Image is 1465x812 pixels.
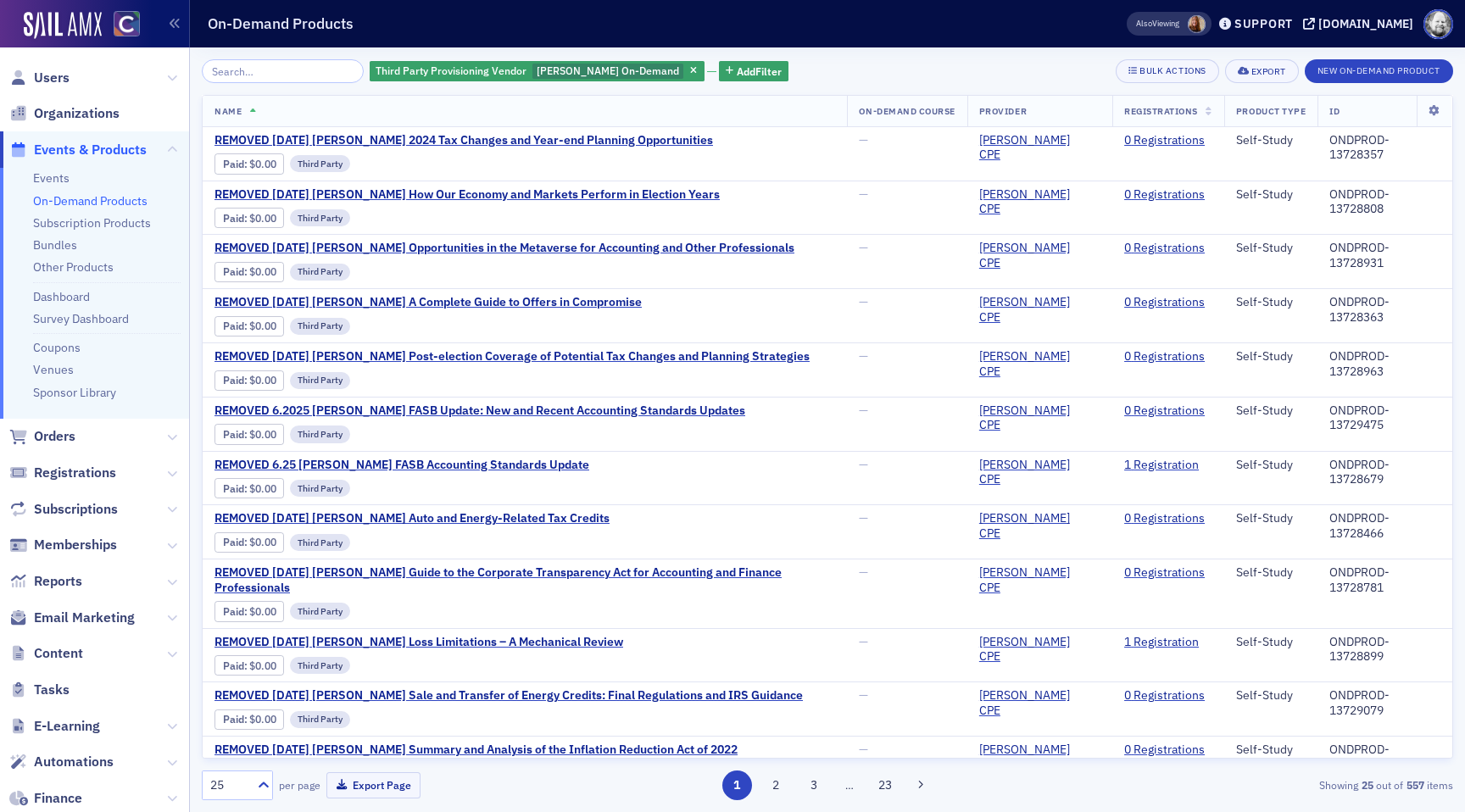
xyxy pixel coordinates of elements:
[979,187,1100,217] a: [PERSON_NAME] CPE
[1329,187,1440,217] div: ONDPROD-13728808
[223,320,244,332] a: Paid
[859,105,955,117] span: On-Demand Course
[1236,688,1306,704] div: Self-Study
[1329,742,1440,772] div: ONDPROD-13729142
[214,532,284,553] div: Paid: 0 - $0
[1124,742,1205,758] a: 0 Registrations
[214,742,738,758] span: REMOVED 7.21.25 Surgent's Summary and Analysis of the Inflation Reduction Act of 2022
[34,753,114,771] span: Automations
[34,681,70,699] span: Tasks
[33,170,70,186] a: Events
[979,403,1100,433] a: [PERSON_NAME] CPE
[214,241,794,256] span: REMOVED 5.29.25 Surgent's Opportunities in the Metaverse for Accounting and Other Professionals
[1124,187,1205,203] a: 0 Registrations
[979,688,1100,718] a: [PERSON_NAME] CPE
[859,294,868,309] span: —
[719,61,788,82] button: AddFilter
[9,141,147,159] a: Events & Products
[1329,511,1440,541] div: ONDPROD-13728466
[1236,403,1306,419] div: Self-Study
[1236,458,1306,473] div: Self-Study
[223,428,249,441] span: :
[1329,133,1440,163] div: ONDPROD-13728357
[214,688,803,704] span: REMOVED 7.21.25 Surgent's Sale and Transfer of Energy Credits: Final Regulations and IRS Guidance
[859,348,868,364] span: —
[214,635,623,650] a: REMOVED [DATE] [PERSON_NAME] Loss Limitations – A Mechanical Review
[9,572,82,591] a: Reports
[979,635,1100,665] a: [PERSON_NAME] CPE
[1116,59,1218,83] button: Bulk Actions
[1124,349,1205,364] a: 0 Registrations
[223,659,244,672] a: Paid
[34,536,117,554] span: Memberships
[859,240,868,255] span: —
[249,605,276,618] span: $0.00
[1124,105,1198,117] span: Registrations
[1318,16,1413,31] div: [DOMAIN_NAME]
[859,186,868,202] span: —
[1236,635,1306,650] div: Self-Study
[290,711,350,728] div: Third Party
[9,644,83,663] a: Content
[34,789,82,808] span: Finance
[979,742,1100,772] a: [PERSON_NAME] CPE
[859,687,868,703] span: —
[223,482,249,495] span: :
[214,478,284,498] div: Paid: 1 - $0
[9,789,82,808] a: Finance
[202,59,364,83] input: Search…
[214,208,284,228] div: Paid: 0 - $0
[1236,187,1306,203] div: Self-Study
[214,105,242,117] span: Name
[979,349,1100,379] a: [PERSON_NAME] CPE
[290,657,350,674] div: Third Party
[859,132,868,147] span: —
[9,753,114,771] a: Automations
[214,601,284,621] div: Paid: 0 - $0
[34,572,82,591] span: Reports
[1188,15,1206,33] span: Sheila Duggan
[9,464,116,482] a: Registrations
[223,212,244,225] a: Paid
[24,12,102,39] a: SailAMX
[9,104,120,123] a: Organizations
[859,403,868,418] span: —
[1236,742,1306,758] div: Self-Study
[34,464,116,482] span: Registrations
[214,153,284,174] div: Paid: 0 - $0
[979,241,1100,270] a: [PERSON_NAME] CPE
[33,193,148,209] a: On-Demand Products
[214,511,610,526] span: REMOVED 7.21.25 Surgent's Auto and Energy-Related Tax Credits
[214,370,284,391] div: Paid: 0 - $0
[223,265,249,278] span: :
[214,241,794,256] a: REMOVED [DATE] [PERSON_NAME] Opportunities in the Metaverse for Accounting and Other Professionals
[214,295,642,310] span: REMOVED 6.20.25 Surgent's A Complete Guide to Offers in Compromise
[1303,18,1419,30] button: [DOMAIN_NAME]
[9,427,75,446] a: Orders
[223,374,249,387] span: :
[1236,349,1306,364] div: Self-Study
[223,428,244,441] a: Paid
[1329,295,1440,325] div: ONDPROD-13728363
[979,565,1100,595] a: [PERSON_NAME] CPE
[210,776,248,794] div: 25
[1139,66,1206,75] div: Bulk Actions
[1136,18,1179,30] span: Viewing
[214,187,720,203] span: REMOVED 4.30.2025 Surgent's How Our Economy and Markets Perform in Election Years
[1236,565,1306,581] div: Self-Study
[214,655,284,676] div: Paid: 1 - $0
[33,340,81,355] a: Coupons
[34,500,118,519] span: Subscriptions
[249,713,276,726] span: $0.00
[1403,777,1427,793] strong: 557
[859,510,868,526] span: —
[279,777,320,793] label: per page
[1236,295,1306,310] div: Self-Study
[1124,511,1205,526] a: 0 Registrations
[1124,635,1199,650] a: 1 Registration
[214,511,610,526] a: REMOVED [DATE] [PERSON_NAME] Auto and Energy-Related Tax Credits
[1124,458,1199,473] a: 1 Registration
[214,458,589,473] span: REMOVED 6.25 Surgent's FASB Accounting Standards Update
[1236,133,1306,148] div: Self-Study
[223,605,249,618] span: :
